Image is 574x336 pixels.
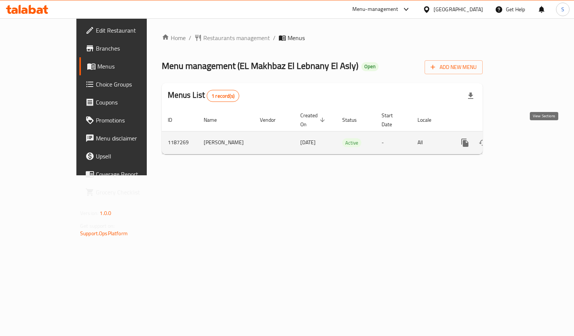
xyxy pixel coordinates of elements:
a: Menus [79,57,172,75]
span: Choice Groups [96,80,166,89]
span: Coupons [96,98,166,107]
td: [PERSON_NAME] [198,131,254,154]
div: Open [361,62,379,71]
span: Branches [96,44,166,53]
a: Coupons [79,93,172,111]
a: Home [162,33,186,42]
span: 1 record(s) [207,93,239,100]
a: Support.OpsPlatform [80,228,128,238]
th: Actions [450,109,534,131]
span: Active [342,139,361,147]
table: enhanced table [162,109,534,154]
button: more [456,134,474,152]
span: Menu disclaimer [96,134,166,143]
span: Grocery Checklist [96,188,166,197]
span: Menus [97,62,166,71]
li: / [273,33,276,42]
span: Promotions [96,116,166,125]
td: All [411,131,450,154]
button: Add New Menu [425,60,483,74]
span: Status [342,115,367,124]
a: Grocery Checklist [79,183,172,201]
a: Edit Restaurant [79,21,172,39]
h2: Menus List [168,90,239,102]
div: Menu-management [352,5,398,14]
span: Edit Restaurant [96,26,166,35]
span: 1.0.0 [100,208,111,218]
span: Locale [417,115,441,124]
span: [DATE] [300,137,316,147]
span: S [561,5,564,13]
span: Upsell [96,152,166,161]
span: Add New Menu [431,63,477,72]
td: 1187269 [162,131,198,154]
div: Export file [462,87,480,105]
a: Upsell [79,147,172,165]
span: Vendor [260,115,285,124]
a: Branches [79,39,172,57]
a: Choice Groups [79,75,172,93]
a: Coverage Report [79,165,172,183]
span: Menus [288,33,305,42]
span: Version: [80,208,98,218]
span: Restaurants management [203,33,270,42]
button: Change Status [474,134,492,152]
span: ID [168,115,182,124]
nav: breadcrumb [162,33,483,42]
a: Promotions [79,111,172,129]
span: Created On [300,111,327,129]
a: Menu disclaimer [79,129,172,147]
span: Name [204,115,227,124]
span: Get support on: [80,221,115,231]
a: Restaurants management [194,33,270,42]
div: Active [342,138,361,147]
span: Open [361,63,379,70]
span: Start Date [382,111,403,129]
li: / [189,33,191,42]
span: Coverage Report [96,170,166,179]
div: [GEOGRAPHIC_DATA] [434,5,483,13]
span: Menu management ( EL Makhbaz El Lebnany El Asly ) [162,57,358,74]
td: - [376,131,411,154]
